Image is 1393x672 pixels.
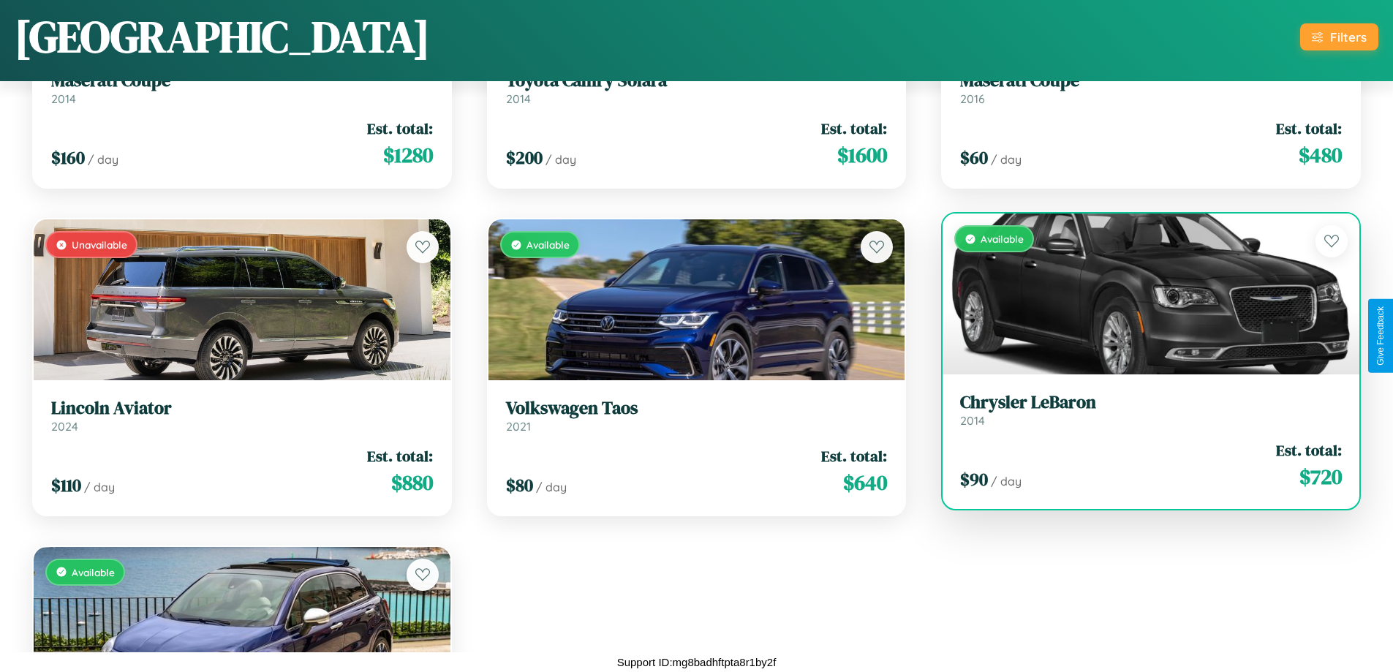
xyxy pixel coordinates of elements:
[506,146,543,170] span: $ 200
[84,480,115,494] span: / day
[960,70,1342,91] h3: Maserati Coupe
[1330,29,1367,45] div: Filters
[960,146,988,170] span: $ 60
[546,152,576,167] span: / day
[536,480,567,494] span: / day
[617,652,777,672] p: Support ID: mg8badhftpta8r1by2f
[367,445,433,467] span: Est. total:
[991,152,1022,167] span: / day
[383,140,433,170] span: $ 1280
[72,566,115,578] span: Available
[1299,462,1342,491] span: $ 720
[506,419,531,434] span: 2021
[506,473,533,497] span: $ 80
[991,474,1022,488] span: / day
[1299,140,1342,170] span: $ 480
[51,398,433,434] a: Lincoln Aviator2024
[960,392,1342,413] h3: Chrysler LeBaron
[960,392,1342,428] a: Chrysler LeBaron2014
[960,91,985,106] span: 2016
[506,70,888,106] a: Toyota Camry Solara2014
[981,233,1024,245] span: Available
[960,413,985,428] span: 2014
[526,238,570,251] span: Available
[88,152,118,167] span: / day
[51,398,433,419] h3: Lincoln Aviator
[367,118,433,139] span: Est. total:
[51,91,76,106] span: 2014
[821,445,887,467] span: Est. total:
[51,70,433,91] h3: Maserati Coupe
[51,146,85,170] span: $ 160
[51,419,78,434] span: 2024
[506,398,888,434] a: Volkswagen Taos2021
[1276,439,1342,461] span: Est. total:
[837,140,887,170] span: $ 1600
[506,91,531,106] span: 2014
[843,468,887,497] span: $ 640
[391,468,433,497] span: $ 880
[506,398,888,419] h3: Volkswagen Taos
[1300,23,1378,50] button: Filters
[51,70,433,106] a: Maserati Coupe2014
[1375,306,1386,366] div: Give Feedback
[15,7,430,67] h1: [GEOGRAPHIC_DATA]
[51,473,81,497] span: $ 110
[1276,118,1342,139] span: Est. total:
[72,238,127,251] span: Unavailable
[960,70,1342,106] a: Maserati Coupe2016
[960,467,988,491] span: $ 90
[821,118,887,139] span: Est. total:
[506,70,888,91] h3: Toyota Camry Solara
